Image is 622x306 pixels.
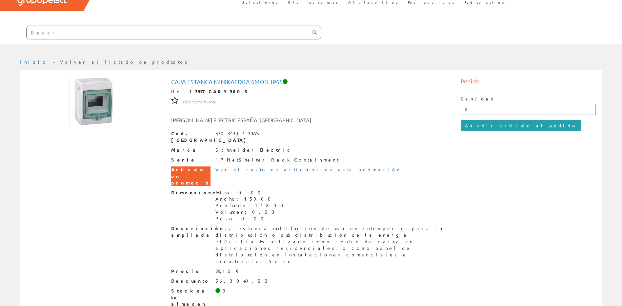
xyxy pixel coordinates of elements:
[171,130,211,143] span: Cod. [GEOGRAPHIC_DATA]
[215,130,260,137] div: 3303430139775
[215,225,451,265] div: Caja estanca multifunción de uso en intemperie, para la distribución o subdistribución de la ener...
[215,166,401,172] a: Ver el resto de artículos de esta promoción
[215,189,287,196] div: Alto: 0.00
[171,88,451,95] div: Ref.
[461,96,495,102] label: Cantidad
[171,78,451,85] h1: Caja Estanca Minikaedra 6mod. Ip65
[215,157,339,163] div: 17 NetShelter Rack Containment
[215,209,287,215] div: Volumen: 0.00
[60,59,190,65] a: Volver al listado de productos
[69,77,118,126] img: Foto artículo Caja Estanca Minikaedra 6mod. Ip65 (150x150)
[223,288,225,294] div: 9
[171,147,211,153] span: Marca
[215,278,271,284] div: 56.00+0.00
[215,202,287,209] div: Profundo: 112.00
[171,166,211,186] span: Artículo en promoción
[215,196,287,202] div: Ancho: 159.00
[215,268,239,274] div: 39,15 €
[215,147,292,153] div: Schneider Electric
[171,157,211,163] span: Serie
[171,189,211,196] span: Dimensiones
[182,98,216,104] a: Añadir como favorito
[461,77,596,89] div: Pedido
[189,88,249,94] strong: 13977 GARY3605
[166,116,335,124] div: [PERSON_NAME] ELECTRIC ESPAÑA, [GEOGRAPHIC_DATA]
[27,26,308,39] input: Buscar ...
[215,215,287,222] div: Peso: 0.00
[171,278,211,284] span: Descuento
[461,120,581,131] input: Añadir artículo al pedido
[20,59,48,65] a: Inicio
[182,99,216,105] span: Añadir como favorito
[171,225,211,238] span: Descripción ampliada
[171,268,211,274] span: Precio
